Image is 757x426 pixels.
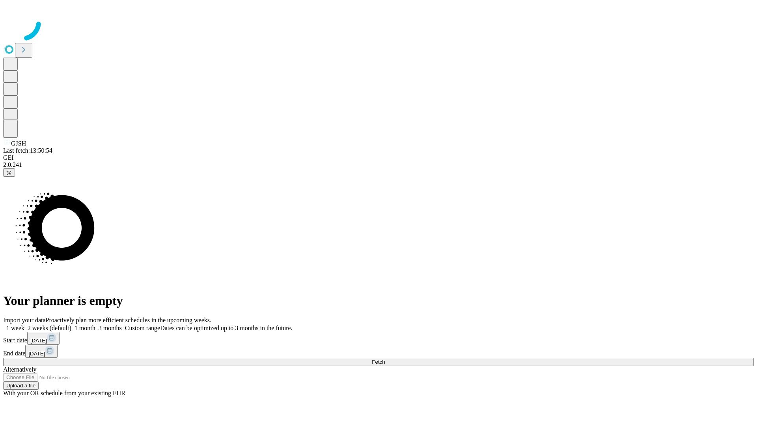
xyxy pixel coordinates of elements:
[3,168,15,177] button: @
[3,345,754,358] div: End date
[6,325,24,331] span: 1 week
[11,140,26,147] span: GJSH
[3,366,36,373] span: Alternatively
[3,161,754,168] div: 2.0.241
[160,325,292,331] span: Dates can be optimized up to 3 months in the future.
[46,317,211,323] span: Proactively plan more efficient schedules in the upcoming weeks.
[125,325,160,331] span: Custom range
[28,325,71,331] span: 2 weeks (default)
[3,381,39,390] button: Upload a file
[3,358,754,366] button: Fetch
[30,338,47,344] span: [DATE]
[28,351,45,357] span: [DATE]
[3,317,46,323] span: Import your data
[372,359,385,365] span: Fetch
[3,293,754,308] h1: Your planner is empty
[3,390,125,396] span: With your OR schedule from your existing EHR
[3,332,754,345] div: Start date
[99,325,122,331] span: 3 months
[3,147,52,154] span: Last fetch: 13:50:54
[75,325,95,331] span: 1 month
[3,154,754,161] div: GEI
[25,345,58,358] button: [DATE]
[27,332,60,345] button: [DATE]
[6,170,12,176] span: @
